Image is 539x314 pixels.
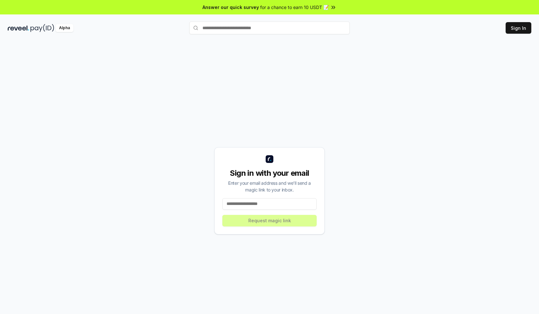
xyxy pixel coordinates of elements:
[56,24,73,32] div: Alpha
[202,4,259,11] span: Answer our quick survey
[260,4,329,11] span: for a chance to earn 10 USDT 📝
[8,24,29,32] img: reveel_dark
[222,180,317,193] div: Enter your email address and we’ll send a magic link to your inbox.
[30,24,54,32] img: pay_id
[266,155,273,163] img: logo_small
[506,22,531,34] button: Sign In
[222,168,317,178] div: Sign in with your email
